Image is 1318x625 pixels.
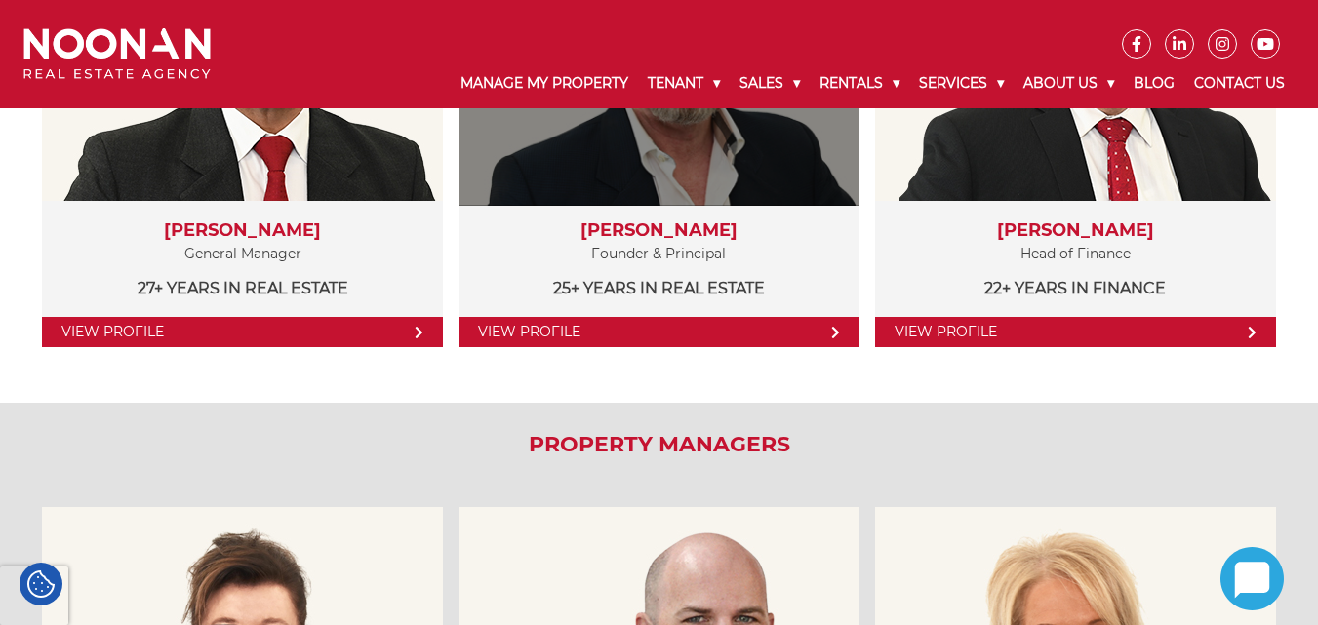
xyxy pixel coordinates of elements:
[459,317,859,347] a: View Profile
[875,317,1276,347] a: View Profile
[638,59,730,108] a: Tenant
[42,317,443,347] a: View Profile
[810,59,909,108] a: Rentals
[23,28,211,80] img: Noonan Real Estate Agency
[451,59,638,108] a: Manage My Property
[28,432,1290,457] h2: Property Managers
[61,220,423,242] h3: [PERSON_NAME]
[895,242,1257,266] p: Head of Finance
[909,59,1014,108] a: Services
[1014,59,1124,108] a: About Us
[478,276,840,300] p: 25+ years in Real Estate
[1184,59,1295,108] a: Contact Us
[895,220,1257,242] h3: [PERSON_NAME]
[61,276,423,300] p: 27+ years in Real Estate
[1124,59,1184,108] a: Blog
[895,276,1257,300] p: 22+ years in Finance
[20,563,62,605] div: Cookie Settings
[478,220,840,242] h3: [PERSON_NAME]
[478,242,840,266] p: Founder & Principal
[730,59,810,108] a: Sales
[61,242,423,266] p: General Manager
